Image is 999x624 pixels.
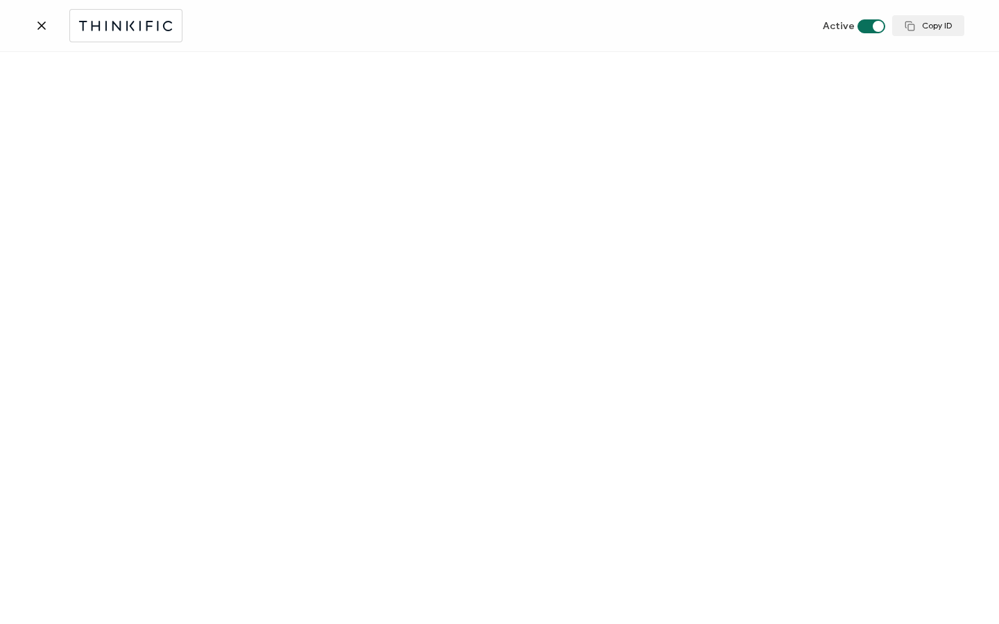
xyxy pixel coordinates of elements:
span: Copy ID [905,21,952,31]
iframe: Chat Widget [930,557,999,624]
span: Active [823,20,855,32]
button: Copy ID [892,15,964,36]
img: thinkific.svg [77,17,175,35]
